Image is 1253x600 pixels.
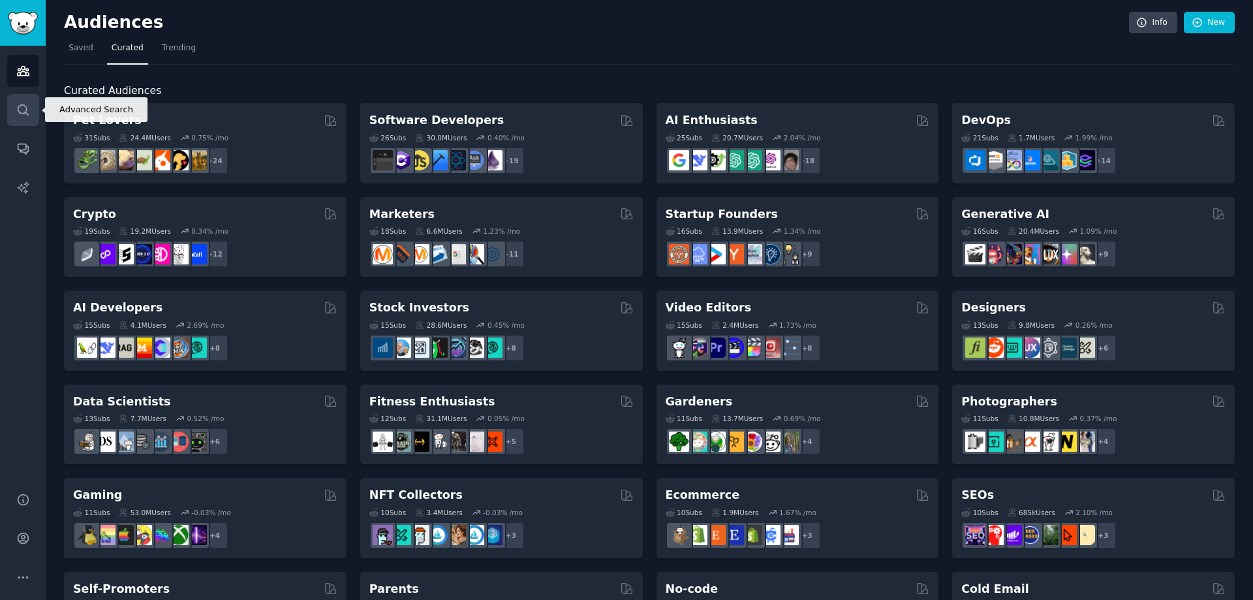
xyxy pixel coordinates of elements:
img: FluxAI [1038,244,1059,264]
img: weightroom [427,432,448,452]
img: workout [409,432,429,452]
img: GardenersWorld [779,432,799,452]
div: 26 Sub s [369,133,406,142]
a: New [1184,12,1235,34]
img: AItoolsCatalog [705,150,726,170]
img: AWS_Certified_Experts [983,150,1004,170]
h2: Marketers [369,206,435,223]
div: 21 Sub s [961,133,998,142]
div: 13 Sub s [73,414,110,423]
h2: DevOps [961,112,1011,129]
img: ecommerce_growth [779,525,799,545]
h2: No-code [666,581,719,597]
div: 13 Sub s [961,321,998,330]
img: analog [965,432,985,452]
img: OnlineMarketing [482,244,503,264]
div: + 6 [1089,334,1117,362]
img: chatgpt_promptDesign [724,150,744,170]
div: 30.0M Users [415,133,467,142]
img: herpetology [77,150,97,170]
img: ycombinator [724,244,744,264]
div: 0.34 % /mo [191,227,228,236]
div: 13.9M Users [711,227,763,236]
img: premiere [705,338,726,358]
img: dividends [373,338,393,358]
img: chatgpt_prompts_ [742,150,762,170]
img: macgaming [114,525,134,545]
h2: Gaming [73,487,122,503]
img: sdforall [1020,244,1040,264]
img: MistralAI [132,338,152,358]
img: CryptoNews [168,244,189,264]
h2: Startup Founders [666,206,778,223]
img: UX_Design [1075,338,1095,358]
img: GoogleGeminiAI [669,150,689,170]
img: defiblockchain [150,244,170,264]
img: GymMotivation [391,432,411,452]
h2: Ecommerce [666,487,740,503]
div: + 8 [201,334,228,362]
h2: Cold Email [961,581,1029,597]
div: 7.7M Users [119,414,166,423]
img: datasets [168,432,189,452]
img: LangChain [77,338,97,358]
div: 0.75 % /mo [191,133,228,142]
div: 24.4M Users [119,133,170,142]
img: starryai [1057,244,1077,264]
img: succulents [687,432,707,452]
img: GardeningUK [724,432,744,452]
img: OpenseaMarket [464,525,484,545]
img: personaltraining [482,432,503,452]
img: gamers [150,525,170,545]
div: + 9 [794,240,821,268]
img: dogbreed [187,150,207,170]
img: Forex [409,338,429,358]
img: technicalanalysis [482,338,503,358]
div: 0.37 % /mo [1079,414,1117,423]
div: 53.0M Users [119,508,170,517]
h2: NFT Collectors [369,487,463,503]
div: 19.2M Users [119,227,170,236]
img: ecommercemarketing [760,525,781,545]
img: indiehackers [742,244,762,264]
h2: Self-Promoters [73,581,170,597]
img: UrbanGardening [760,432,781,452]
img: NFTExchange [373,525,393,545]
h2: Stock Investors [369,300,469,316]
img: SEO_Digital_Marketing [965,525,985,545]
div: 16 Sub s [666,227,702,236]
img: UXDesign [1020,338,1040,358]
img: dalle2 [983,244,1004,264]
img: linux_gaming [77,525,97,545]
img: CozyGamers [95,525,116,545]
span: Curated [112,42,144,54]
div: 0.52 % /mo [187,414,224,423]
h2: AI Enthusiasts [666,112,758,129]
img: azuredevops [965,150,985,170]
img: XboxGamers [168,525,189,545]
h2: AI Developers [73,300,162,316]
div: 10 Sub s [369,508,406,517]
h2: Parents [369,581,419,597]
div: 11 Sub s [73,508,110,517]
img: vegetablegardening [669,432,689,452]
h2: Gardeners [666,394,733,410]
img: leopardgeckos [114,150,134,170]
img: flowers [742,432,762,452]
img: OpenSourceAI [150,338,170,358]
img: OpenSeaNFT [427,525,448,545]
img: DevOpsLinks [1020,150,1040,170]
img: dataengineering [132,432,152,452]
a: Info [1129,12,1177,34]
img: userexperience [1038,338,1059,358]
div: 9.8M Users [1008,321,1055,330]
h2: Pet Lovers [73,112,142,129]
img: ValueInvesting [391,338,411,358]
div: 0.05 % /mo [487,414,525,423]
img: canon [1038,432,1059,452]
img: elixir [482,150,503,170]
img: AnalogCommunity [1002,432,1022,452]
img: WeddingPhotography [1075,432,1095,452]
img: DigitalItems [482,525,503,545]
div: 0.45 % /mo [487,321,525,330]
